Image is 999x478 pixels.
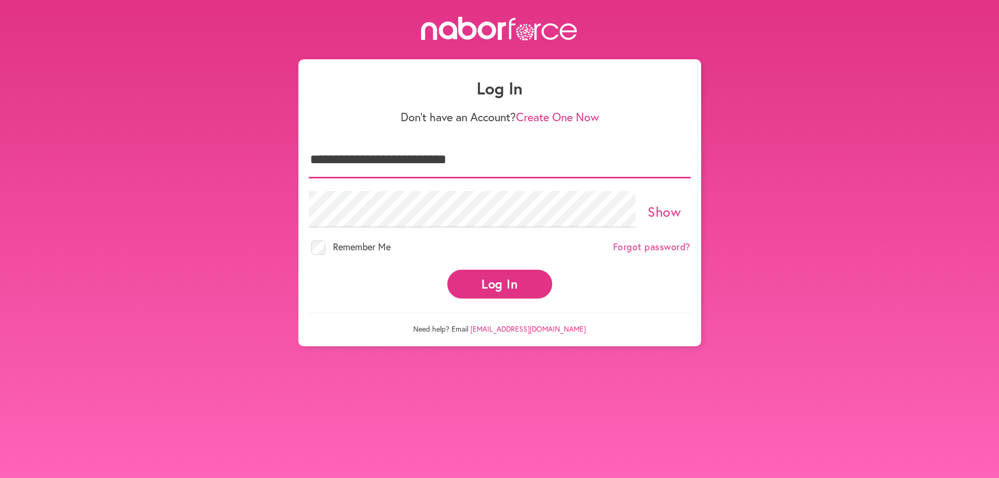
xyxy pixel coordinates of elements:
a: Create One Now [516,109,599,124]
h1: Log In [309,78,691,98]
a: Show [648,203,681,220]
a: [EMAIL_ADDRESS][DOMAIN_NAME] [470,324,586,334]
a: Forgot password? [613,241,691,253]
p: Don't have an Account? [309,110,691,124]
button: Log In [447,270,552,299]
span: Remember Me [333,240,391,253]
p: Need help? Email [309,313,691,334]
